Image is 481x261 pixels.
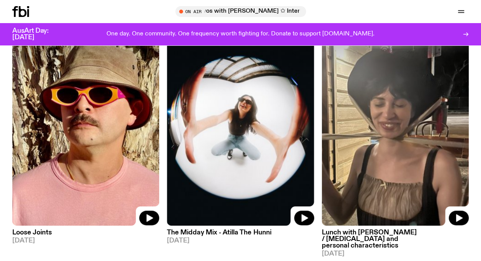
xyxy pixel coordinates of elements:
[12,238,159,244] span: [DATE]
[107,31,374,38] p: One day. One community. One frequency worth fighting for. Donate to support [DOMAIN_NAME].
[175,6,306,17] button: On AirArvos with [PERSON_NAME] ✩ Interview: [PERSON_NAME]
[12,28,62,41] h3: AusArt Day: [DATE]
[322,251,469,257] span: [DATE]
[167,226,314,244] a: The Midday Mix - Atilla The Hunni[DATE]
[167,238,314,244] span: [DATE]
[12,29,159,226] img: Tyson stands in front of a paperbark tree wearing orange sunglasses, a suede bucket hat and a pin...
[167,229,314,236] h3: The Midday Mix - Atilla The Hunni
[322,229,469,249] h3: Lunch with [PERSON_NAME] / [MEDICAL_DATA] and personal characteristics
[322,226,469,257] a: Lunch with [PERSON_NAME] / [MEDICAL_DATA] and personal characteristics[DATE]
[12,229,159,236] h3: Loose Joints
[12,226,159,244] a: Loose Joints[DATE]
